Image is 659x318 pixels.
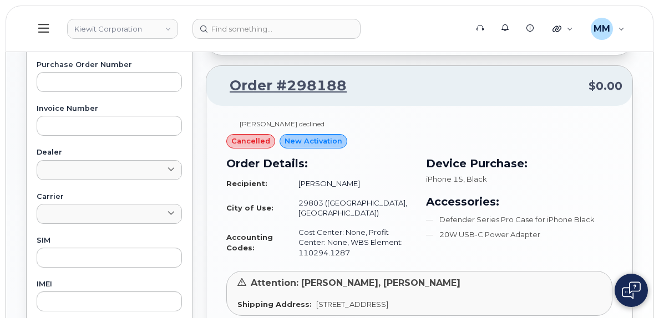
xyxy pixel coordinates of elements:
h3: Order Details: [226,155,413,172]
div: Quicklinks [545,18,581,40]
a: Order #298188 [216,76,347,96]
strong: Accounting Codes: [226,233,273,252]
span: New Activation [285,136,342,146]
label: Dealer [37,149,182,156]
label: IMEI [37,281,182,288]
h3: Accessories: [426,193,612,210]
span: $0.00 [589,78,622,94]
span: iPhone 15 [426,175,463,183]
li: Defender Series Pro Case for iPhone Black [426,214,612,225]
a: Kiewit Corporation [67,19,178,39]
span: cancelled [231,136,270,146]
li: 20W USB-C Power Adapter [426,229,612,240]
td: [PERSON_NAME] [288,174,413,193]
label: SIM [37,237,182,244]
td: 29803 ([GEOGRAPHIC_DATA], [GEOGRAPHIC_DATA]) [288,193,413,223]
label: Purchase Order Number [37,61,182,69]
td: Cost Center: None, Profit Center: None, WBS Element: 110294.1287 [288,223,413,263]
strong: City of Use: [226,203,273,212]
input: Find something... [192,19,361,39]
div: [PERSON_NAME] declined [240,119,325,129]
label: Invoice Number [37,105,182,112]
h3: Device Purchase: [426,155,612,172]
img: Open chat [622,281,641,299]
label: Carrier [37,193,182,201]
span: , Black [463,175,487,183]
span: [STREET_ADDRESS] [316,300,388,309]
strong: Shipping Address: [237,300,312,309]
div: Michael Manahan [583,18,632,40]
span: Attention: [PERSON_NAME], [PERSON_NAME] [251,278,460,288]
span: MM [594,22,610,35]
strong: Recipient: [226,179,267,188]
